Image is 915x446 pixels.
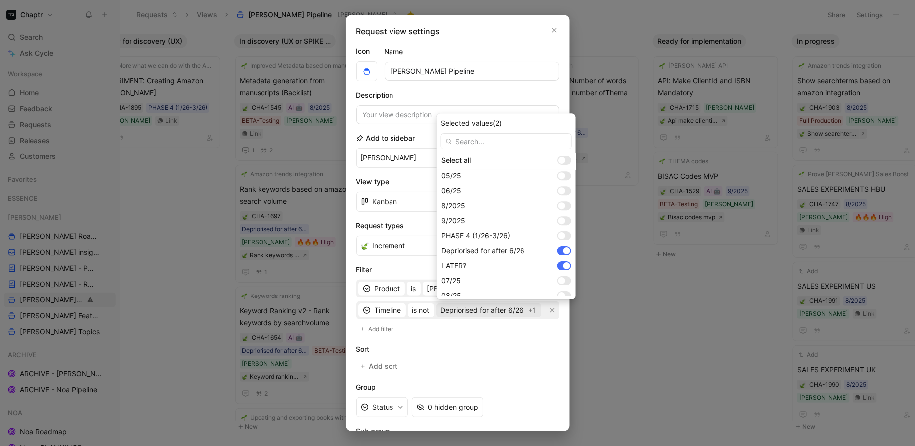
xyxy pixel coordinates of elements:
span: 06/25 [441,186,461,195]
span: 8/2025 [441,201,465,210]
div: Selected values (2) [441,117,572,129]
span: 07/25 [441,276,461,285]
span: PHASE 4 (1/26-3/26) [441,231,510,240]
span: 9/2025 [441,216,465,225]
input: Search... [441,133,572,149]
div: Select all [441,154,553,166]
span: Depriorised for after 6/26 [441,246,524,255]
span: 05/25 [441,171,461,180]
span: LATER? [441,261,466,270]
span: 08/25 [441,291,461,299]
